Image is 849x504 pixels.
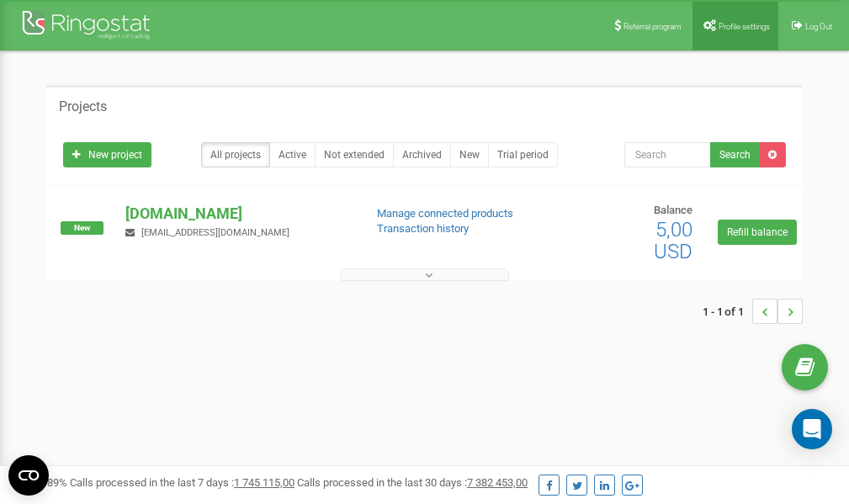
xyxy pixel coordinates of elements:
a: Transaction history [377,222,469,235]
button: Open CMP widget [8,455,49,496]
span: Calls processed in the last 7 days : [70,476,294,489]
a: Archived [393,142,451,167]
a: New project [63,142,151,167]
u: 7 382 453,00 [467,476,528,489]
nav: ... [703,282,803,341]
div: Open Intercom Messenger [792,409,832,449]
a: Not extended [315,142,394,167]
h5: Projects [59,99,107,114]
p: [DOMAIN_NAME] [125,203,349,225]
a: All projects [201,142,270,167]
button: Search [710,142,760,167]
span: 5,00 USD [654,218,692,263]
span: 1 - 1 of 1 [703,299,752,324]
u: 1 745 115,00 [234,476,294,489]
a: Trial period [488,142,558,167]
input: Search [624,142,711,167]
span: [EMAIL_ADDRESS][DOMAIN_NAME] [141,227,289,238]
span: Balance [654,204,692,216]
span: New [61,221,103,235]
span: Log Out [805,22,832,31]
a: Manage connected products [377,207,513,220]
a: Active [269,142,316,167]
span: Referral program [623,22,682,31]
span: Calls processed in the last 30 days : [297,476,528,489]
a: New [450,142,489,167]
span: Profile settings [719,22,770,31]
a: Refill balance [718,220,797,245]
